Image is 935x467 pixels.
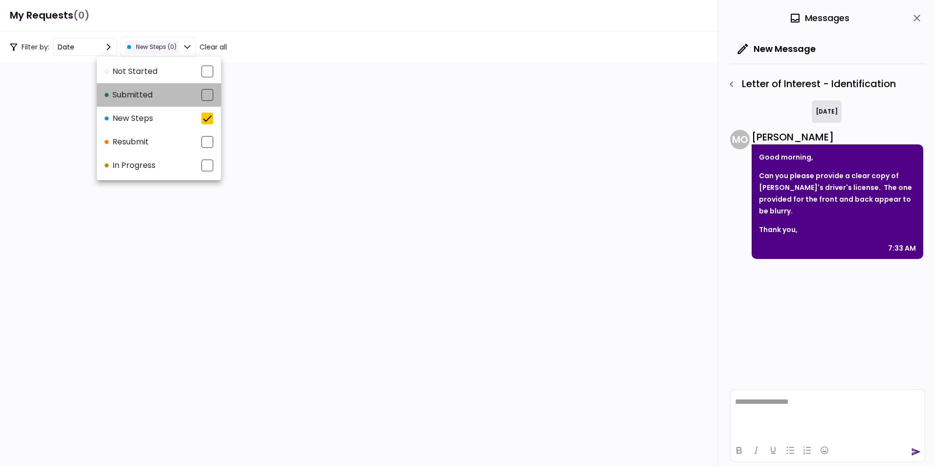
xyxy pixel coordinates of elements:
[105,136,149,148] div: resubmit
[105,113,153,124] div: New steps
[4,8,190,17] body: Rich Text Area. Press ALT-0 for help.
[105,160,156,171] div: In Progress
[105,66,157,77] div: Not started
[105,89,153,101] div: submitted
